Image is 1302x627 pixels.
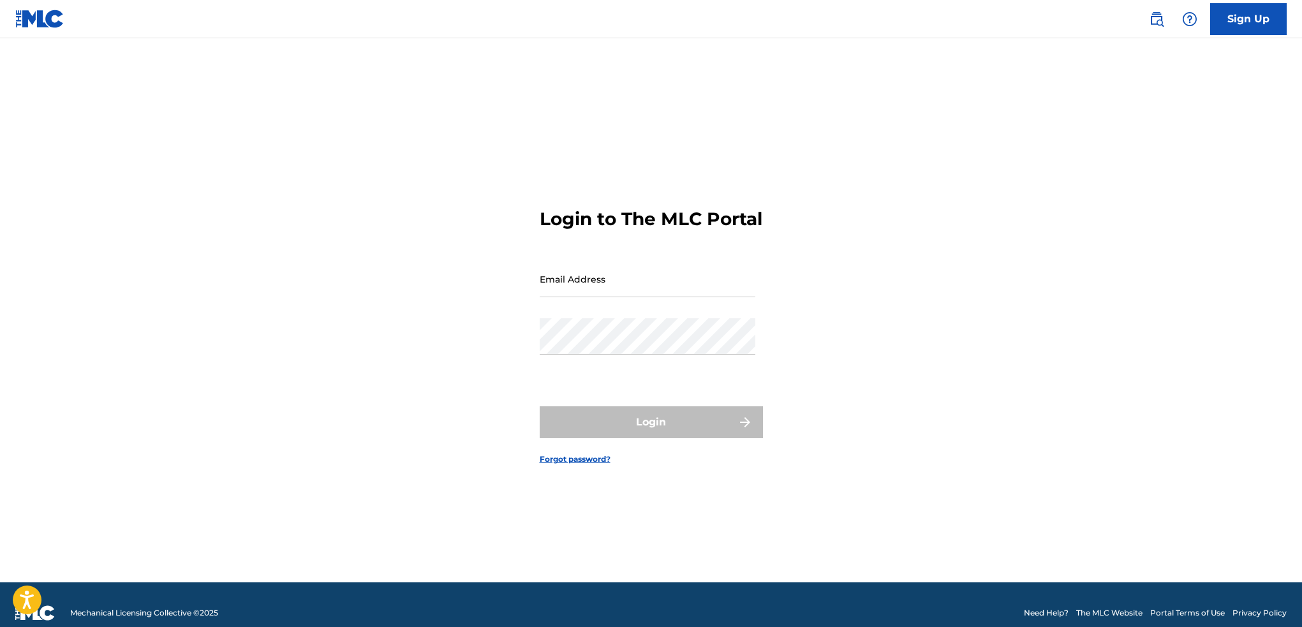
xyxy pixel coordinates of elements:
a: Privacy Policy [1232,607,1287,619]
h3: Login to The MLC Portal [540,208,762,230]
span: Mechanical Licensing Collective © 2025 [70,607,218,619]
img: help [1182,11,1197,27]
a: Sign Up [1210,3,1287,35]
a: The MLC Website [1076,607,1143,619]
a: Public Search [1144,6,1169,32]
img: MLC Logo [15,10,64,28]
div: Help [1177,6,1202,32]
a: Need Help? [1024,607,1069,619]
a: Portal Terms of Use [1150,607,1225,619]
img: logo [15,605,55,621]
img: search [1149,11,1164,27]
a: Forgot password? [540,454,610,465]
